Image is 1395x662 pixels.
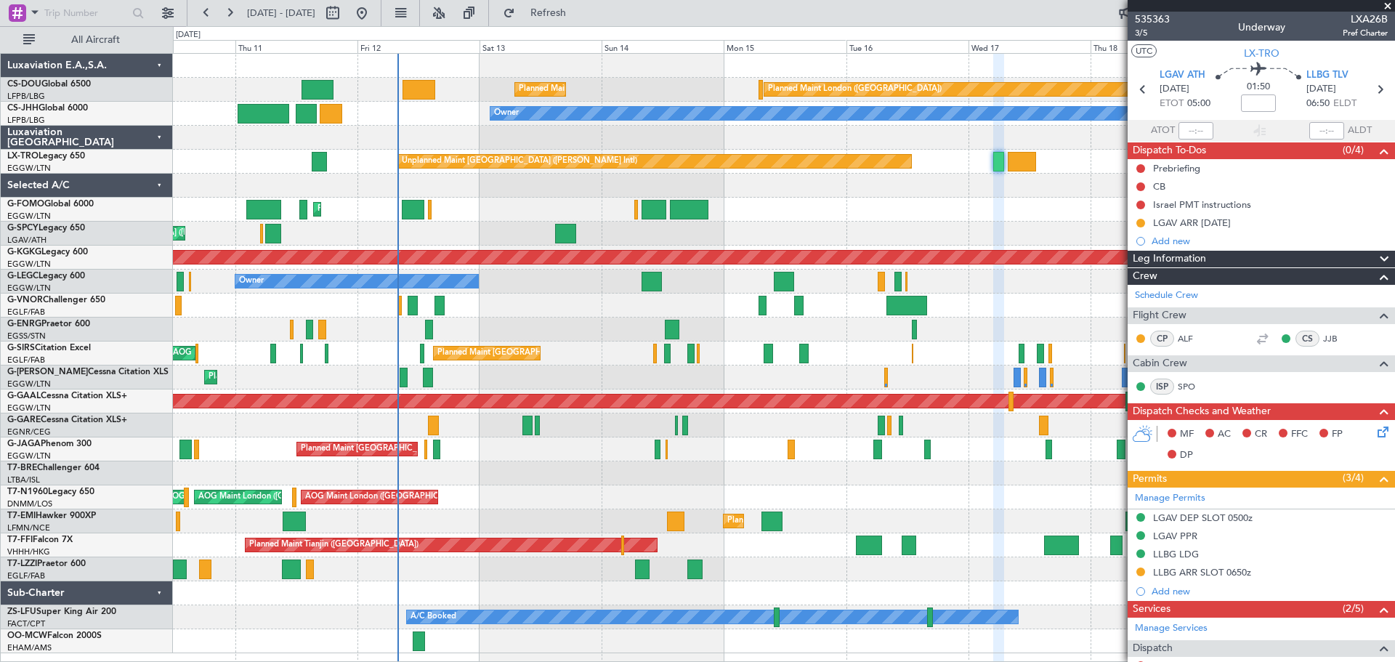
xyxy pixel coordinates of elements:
[239,270,264,292] div: Owner
[235,40,357,53] div: Thu 11
[7,512,36,520] span: T7-EMI
[7,224,39,233] span: G-SPCY
[1091,40,1213,53] div: Thu 18
[1343,470,1364,485] span: (3/4)
[318,198,546,220] div: Planned Maint [GEOGRAPHIC_DATA] ([GEOGRAPHIC_DATA])
[198,486,361,508] div: AOG Maint London ([GEOGRAPHIC_DATA])
[7,368,169,376] a: G-[PERSON_NAME]Cessna Citation XLS
[7,307,45,318] a: EGLF/FAB
[7,618,45,629] a: FACT/CPT
[1153,512,1253,524] div: LGAV DEP SLOT 0500z
[7,475,40,485] a: LTBA/ISL
[1343,142,1364,158] span: (0/4)
[7,152,39,161] span: LX-TRO
[1152,585,1388,597] div: Add new
[1180,427,1194,442] span: MF
[176,29,201,41] div: [DATE]
[1180,448,1193,463] span: DP
[7,211,51,222] a: EGGW/LTN
[7,355,45,366] a: EGLF/FAB
[7,368,88,376] span: G-[PERSON_NAME]
[1153,198,1251,211] div: Israel PMT instructions
[7,80,41,89] span: CS-DOU
[305,486,468,508] div: AOG Maint London ([GEOGRAPHIC_DATA])
[1306,68,1348,83] span: LLBG TLV
[1343,27,1388,39] span: Pref Charter
[402,150,637,172] div: Unplanned Maint [GEOGRAPHIC_DATA] ([PERSON_NAME] Intl)
[1153,180,1165,193] div: CB
[1160,68,1205,83] span: LGAV ATH
[969,40,1091,53] div: Wed 17
[1133,640,1173,657] span: Dispatch
[301,438,530,460] div: Planned Maint [GEOGRAPHIC_DATA] ([GEOGRAPHIC_DATA])
[44,2,128,24] input: Trip Number
[38,35,153,45] span: All Aircraft
[1247,80,1270,94] span: 01:50
[7,451,51,461] a: EGGW/LTN
[1153,530,1197,542] div: LGAV PPR
[7,104,88,113] a: CS-JHHGlobal 6000
[1238,20,1285,35] div: Underway
[7,522,50,533] a: LFMN/NCE
[1153,162,1200,174] div: Prebriefing
[1306,82,1336,97] span: [DATE]
[7,536,73,544] a: T7-FFIFalcon 7X
[7,427,51,437] a: EGNR/CEG
[7,464,100,472] a: T7-BREChallenger 604
[1133,355,1187,372] span: Cabin Crew
[1135,27,1170,39] span: 3/5
[7,440,41,448] span: G-JAGA
[16,28,158,52] button: All Aircraft
[7,235,46,246] a: LGAV/ATH
[1135,288,1198,303] a: Schedule Crew
[7,631,47,640] span: OO-MCW
[1151,124,1175,138] span: ATOT
[1295,331,1319,347] div: CS
[1178,332,1210,345] a: ALF
[7,296,43,304] span: G-VNOR
[1178,122,1213,140] input: --:--
[7,320,41,328] span: G-ENRG
[7,272,85,280] a: G-LEGCLegacy 600
[1133,601,1170,618] span: Services
[7,248,41,257] span: G-KGKG
[437,342,666,364] div: Planned Maint [GEOGRAPHIC_DATA] ([GEOGRAPHIC_DATA])
[1160,97,1184,111] span: ETOT
[1135,491,1205,506] a: Manage Permits
[724,40,846,53] div: Mon 15
[496,1,583,25] button: Refresh
[7,498,52,509] a: DNMM/LOS
[7,320,90,328] a: G-ENRGPraetor 600
[1152,235,1388,247] div: Add new
[1343,12,1388,27] span: LXA26B
[7,607,116,616] a: ZS-LFUSuper King Air 200
[7,344,35,352] span: G-SIRS
[7,488,48,496] span: T7-N1960
[7,512,96,520] a: T7-EMIHawker 900XP
[7,379,51,389] a: EGGW/LTN
[1133,471,1167,488] span: Permits
[1133,268,1157,285] span: Crew
[768,78,942,100] div: Planned Maint London ([GEOGRAPHIC_DATA])
[7,536,33,544] span: T7-FFI
[7,248,88,257] a: G-KGKGLegacy 600
[1187,97,1210,111] span: 05:00
[357,40,480,53] div: Fri 12
[1244,46,1279,61] span: LX-TRO
[7,560,37,568] span: T7-LZZI
[1133,142,1206,159] span: Dispatch To-Dos
[7,115,45,126] a: LFPB/LBG
[113,40,235,53] div: Wed 10
[1348,124,1372,138] span: ALDT
[7,570,45,581] a: EGLF/FAB
[7,163,51,174] a: EGGW/LTN
[1153,548,1199,560] div: LLBG LDG
[209,366,437,388] div: Planned Maint [GEOGRAPHIC_DATA] ([GEOGRAPHIC_DATA])
[1332,427,1343,442] span: FP
[1133,403,1271,420] span: Dispatch Checks and Weather
[7,200,94,209] a: G-FOMOGlobal 6000
[1131,44,1157,57] button: UTC
[7,331,46,342] a: EGSS/STN
[1160,82,1189,97] span: [DATE]
[7,642,52,653] a: EHAM/AMS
